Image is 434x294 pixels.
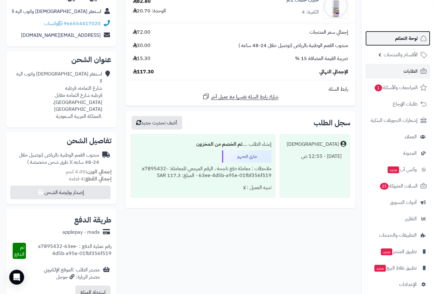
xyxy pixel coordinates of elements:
span: أدوات التسويق [390,198,417,207]
div: رابط السلة [128,86,353,93]
span: الطلبات [403,67,418,76]
div: Open Intercom Messenger [9,270,24,285]
a: السلات المتروكة25 [365,179,430,193]
a: تطبيق نقاط البيعجديد [365,261,430,275]
a: تطبيق المتجرجديد [365,244,430,259]
span: السلات المتروكة [379,182,418,190]
a: أدوات التسويق [365,195,430,210]
div: [DEMOGRAPHIC_DATA] [287,141,339,148]
a: الإعدادات [365,277,430,292]
span: المدونة [403,149,417,158]
span: 72.00 [133,29,151,36]
span: إجمالي سعر المنتجات [310,29,348,36]
div: جاري التجهيز [222,150,272,163]
a: العملاء [365,129,430,144]
span: المراجعات والأسئلة [374,83,418,92]
a: وآتس آبجديد [365,162,430,177]
div: ملاحظات : معاملة دفع ناجحة ، الرقم المرجعي للمعاملة: a7895432-63ee-4d5b-a95e-01fbf356f519 - المبل... [135,163,272,182]
span: العملاء [405,132,417,141]
div: [DATE] - 12:55 ص [284,150,346,162]
span: ضريبة القيمة المضافة 15 % [295,55,348,62]
a: التطبيقات والخدمات [365,228,430,243]
small: 4 قطعة [69,175,112,183]
strong: إجمالي القطع: [84,175,112,183]
a: طلبات الإرجاع [365,97,430,111]
div: تنبيه العميل : لا [135,182,272,194]
span: جديد [388,166,399,173]
a: [EMAIL_ADDRESS][DOMAIN_NAME] [21,32,101,39]
h3: سجل الطلب [314,119,350,127]
a: المراجعات والأسئلة1 [365,80,430,95]
a: استغفر [DEMOGRAPHIC_DATA] واتوب اليه اا [12,8,101,15]
span: إشعارات التحويلات البنكية [371,116,418,125]
span: الإعدادات [399,280,417,289]
span: التطبيقات والخدمات [379,231,417,240]
div: رقم عملية الدفع : a7895432-63ee-4d5b-a95e-01fbf356f519 [26,243,112,259]
a: التقارير [365,211,430,226]
h2: تفاصيل الشحن [11,137,112,145]
span: مندوب القمم الوطنية بالرياض (توصيل خلال 24-48 ساعه ) [238,42,348,49]
span: جديد [374,265,386,272]
span: ( طرق شحن مخصصة ) [27,158,71,166]
span: الأقسام والمنتجات [384,50,418,59]
a: 966554417020 [64,20,101,27]
div: مندوب القمم الوطنية بالرياض (توصيل خلال 24-48 ساعه ) [11,152,99,166]
button: إصدار بوليصة الشحن [10,186,111,199]
span: جديد [381,249,392,255]
span: 25 [380,183,389,190]
a: واتساب [44,20,62,27]
span: 15.30 [133,55,151,62]
div: مصدر الطلب :الموقع الإلكتروني [44,266,100,281]
img: logo-2.png [392,5,428,18]
span: شارك رابط السلة نفسها مع عميل آخر [211,93,279,101]
span: تطبيق المتجر [380,247,417,256]
div: إنشاء الطلب .... [135,138,272,150]
button: أضف تحديث جديد [132,116,182,130]
span: تطبيق نقاط البيع [374,264,417,272]
div: استغفر [DEMOGRAPHIC_DATA] واتوب اليه اا شارع الثمامه، قرطبه قرطبه شارع الثمامه مقابل [GEOGRAPHIC_... [11,71,102,120]
a: المدونة [365,146,430,161]
div: الوحدة: 20.70 [133,7,166,15]
b: تم الخصم من المخزون [196,141,242,148]
span: 1 [374,84,382,92]
span: التقارير [405,214,417,223]
span: الإجمالي النهائي [319,68,348,76]
span: وآتس آب [387,165,417,174]
div: applepay - mada [62,229,100,236]
h2: عنوان الشحن [11,56,112,63]
h2: طريقة الدفع [74,216,112,224]
div: مصدر الزيارة: جوجل [44,274,100,281]
small: 4.00 كجم [66,168,112,175]
a: إشعارات التحويلات البنكية [365,113,430,128]
div: الكمية: 4 [302,9,319,16]
a: الطلبات [365,64,430,79]
a: لوحة التحكم [365,31,430,46]
span: 117.30 [133,68,154,76]
span: تم الدفع [14,244,24,258]
strong: إجمالي الوزن: [86,168,112,175]
a: شارك رابط السلة نفسها مع عميل آخر [202,93,279,101]
span: طلبات الإرجاع [393,100,418,108]
span: 30.00 [133,42,151,49]
span: لوحة التحكم [395,34,418,43]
